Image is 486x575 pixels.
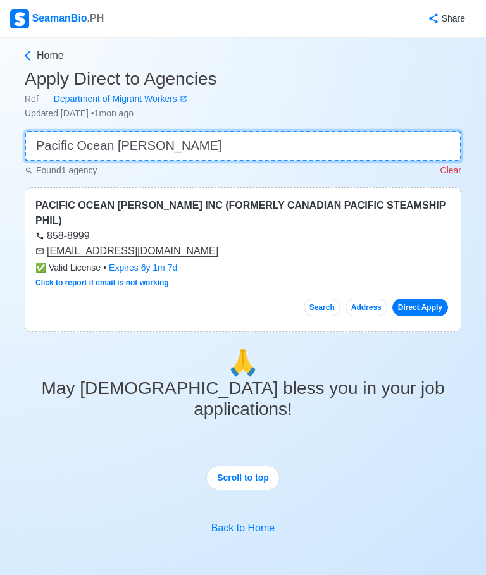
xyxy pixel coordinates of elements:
span: Home [37,48,64,63]
a: Click to report if email is not working [35,278,169,287]
p: Found 1 agency [25,164,97,177]
span: .PH [87,13,104,23]
p: Clear [440,164,461,177]
div: Expires 6y 1m 7d [109,261,177,275]
span: check [35,263,46,273]
span: Updated [DATE] • 1mon ago [25,108,134,118]
a: Back to Home [211,522,275,533]
a: Department of Migrant Workers [39,92,187,106]
span: pray [227,349,259,376]
div: PACIFIC OCEAN [PERSON_NAME] INC (FORMERLY CANADIAN PACIFIC STEAMSHIP PHIL) [35,198,451,228]
span: Valid License [35,261,101,275]
img: Logo [10,9,29,28]
div: • [35,261,451,275]
h3: Apply Direct to Agencies [25,68,461,90]
a: 858-8999 [35,230,90,241]
h3: May [DEMOGRAPHIC_DATA] bless you in your job applications! [25,378,461,420]
a: Direct Apply [392,299,448,316]
a: Home [22,48,461,63]
div: SeamanBio [10,9,104,28]
button: Address [346,299,387,316]
button: Search [304,299,340,316]
chrome_annotation: [EMAIL_ADDRESS][DOMAIN_NAME] [47,245,218,257]
button: Share [415,6,476,31]
div: Department of Migrant Workers [39,92,180,106]
div: Ref [25,92,461,106]
input: 👉 Quick Search [25,131,461,161]
button: Scroll to top [206,466,280,490]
